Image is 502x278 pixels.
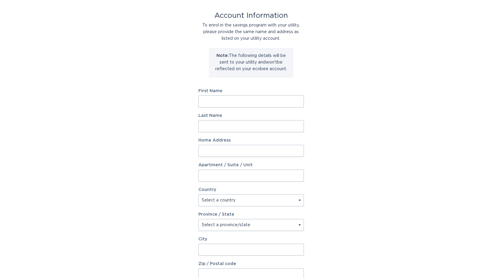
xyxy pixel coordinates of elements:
label: Zip / Postal code [198,262,304,266]
label: Last Name [198,114,304,118]
label: Province / State [198,212,234,217]
strong: Note: [216,54,229,58]
div: Account Information [198,12,304,19]
label: Country [198,188,216,192]
p: The following details will be sent to your utility and won't be reflected on your ecobee account. [213,52,289,72]
label: First Name [198,89,304,93]
label: Apartment / Suite / Unit [198,163,304,167]
label: City [198,237,304,241]
label: Home Address [198,138,304,142]
div: To enrol in the savings program with your utility, please provide the same name and address as li... [198,22,304,42]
